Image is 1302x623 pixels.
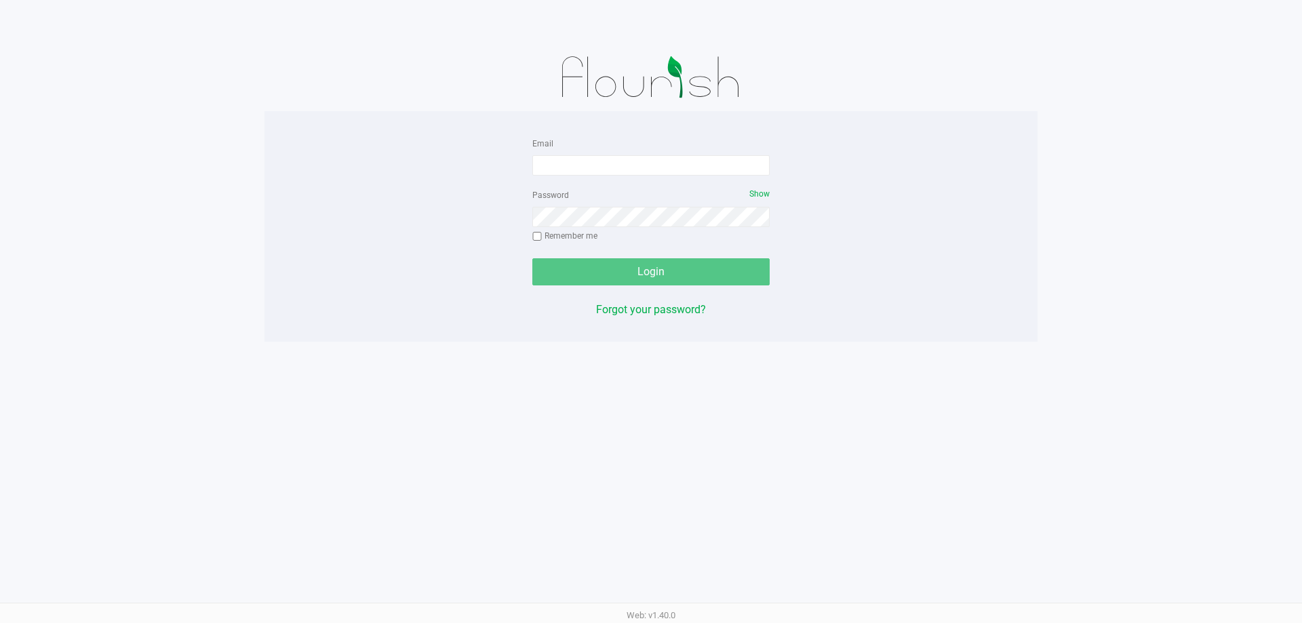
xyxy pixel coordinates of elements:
span: Web: v1.40.0 [627,610,675,620]
span: Show [749,189,770,199]
label: Password [532,189,569,201]
button: Forgot your password? [596,302,706,318]
input: Remember me [532,232,542,241]
label: Remember me [532,230,597,242]
label: Email [532,138,553,150]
